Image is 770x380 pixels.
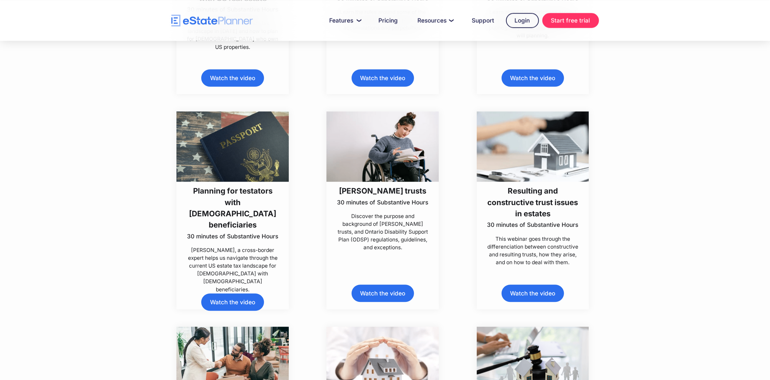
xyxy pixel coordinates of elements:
a: Features [321,14,367,27]
a: home [171,15,253,26]
a: Resulting and constructive trust issues in estates30 minutes of Substantive HoursThis webinar goe... [477,111,589,266]
p: 30 minutes of Substantive Hours [486,221,580,229]
p: 30 minutes of Substantive Hours [186,232,280,240]
a: Watch the video [352,69,414,87]
a: Pricing [371,14,406,27]
h3: Planning for testators with [DEMOGRAPHIC_DATA] beneficiaries [186,185,280,231]
a: Watch the video [201,69,264,87]
a: Watch the video [502,285,564,302]
a: Planning for testators with [DEMOGRAPHIC_DATA] beneficiaries30 minutes of Substantive Hours[PERSO... [176,111,289,293]
h3: [PERSON_NAME] trusts [337,185,428,196]
p: 30 minutes of Substantive Hours [337,198,428,206]
a: Login [506,13,539,28]
a: Watch the video [352,285,414,302]
a: Resources [410,14,461,27]
a: Support [464,14,503,27]
a: Watch the video [201,293,264,311]
a: Start free trial [542,13,599,28]
p: Discover the purpose and background of [PERSON_NAME] trusts, and Ontario Disability Support Plan ... [336,212,430,252]
p: This webinar goes through the differenciation between constructive and resulting trusts, how they... [486,235,580,267]
a: [PERSON_NAME] trusts30 minutes of Substantive HoursDiscover the purpose and background of [PERSON... [326,111,439,251]
h3: Resulting and constructive trust issues in estates [486,185,580,219]
p: [PERSON_NAME], a cross-border expert helps us navigate through the current US estate tax landscap... [186,246,280,293]
a: Watch the video [502,69,564,87]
